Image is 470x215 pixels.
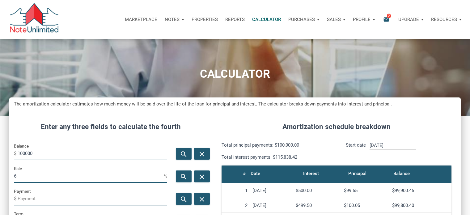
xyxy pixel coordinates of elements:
[176,193,192,205] button: search
[194,148,210,160] button: close
[222,153,332,161] p: Total interest payments: $115,838.42
[344,188,387,193] div: $99.55
[180,173,188,181] i: search
[431,17,457,22] p: Resources
[344,203,387,208] div: $100.05
[180,150,188,158] i: search
[348,169,366,178] div: Principal
[14,194,18,204] span: $
[398,17,419,22] p: Upgrade
[248,10,285,29] a: Calculator
[395,10,427,29] button: Upgrade
[303,169,319,178] div: Interest
[14,169,164,183] input: Rate
[349,10,379,29] button: Profile
[121,10,161,29] button: Marketplace
[224,188,248,193] div: 1
[161,10,188,29] button: Notes
[252,17,281,22] p: Calculator
[18,146,167,160] input: Balance
[198,173,206,181] i: close
[194,193,210,205] button: close
[296,188,339,193] div: $500.00
[222,10,248,29] button: Reports
[14,142,29,150] label: Balance
[192,17,218,22] p: Properties
[252,203,291,208] div: [DATE]
[285,10,323,29] button: Purchases
[224,203,248,208] div: 2
[165,17,180,22] p: Notes
[387,13,391,18] span: 2
[383,16,390,23] i: email
[393,169,410,178] div: Balance
[288,17,315,22] p: Purchases
[9,3,59,36] img: NoteUnlimited
[379,10,395,29] button: email2
[353,17,370,22] p: Profile
[327,17,341,22] p: Sales
[222,141,332,149] p: Total principal payments: $100,000.00
[125,17,157,22] p: Marketplace
[198,150,206,158] i: close
[5,68,465,80] h1: CALCULATOR
[176,170,192,182] button: search
[14,122,208,132] h4: Enter any three fields to calculate the fourth
[14,165,22,172] label: Rate
[251,169,260,178] div: Date
[14,148,18,158] span: $
[14,101,456,108] h5: The amortization calculator estimates how much money will be paid over the life of the loan for p...
[427,10,465,29] button: Resources
[198,196,206,203] i: close
[164,171,167,181] span: %
[217,122,456,132] h4: Amortization schedule breakdown
[296,203,339,208] div: $499.50
[225,17,245,22] p: Reports
[14,187,31,195] label: Payment
[243,169,246,178] div: #
[18,191,167,205] input: Payment
[323,10,349,29] button: Sales
[392,203,449,208] div: $99,800.40
[188,10,222,29] a: Properties
[346,141,366,161] p: Start date
[194,170,210,182] button: close
[252,188,291,193] div: [DATE]
[176,148,192,160] button: search
[180,196,188,203] i: search
[392,188,449,193] div: $99,900.45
